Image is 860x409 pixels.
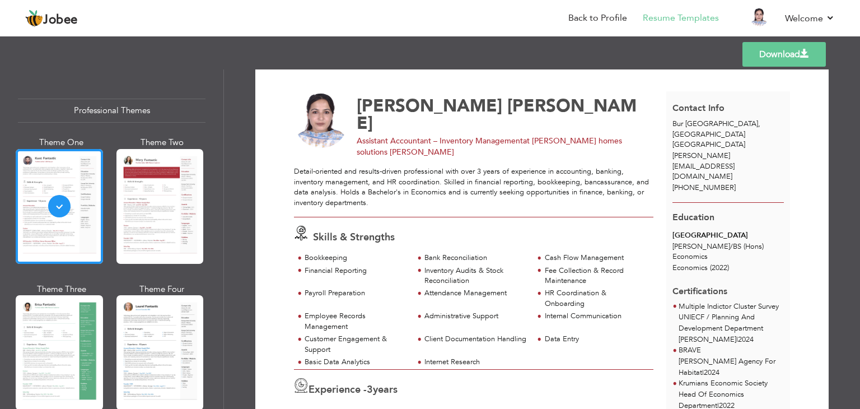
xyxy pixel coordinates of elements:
[672,183,736,193] span: [PHONE_NUMBER]
[119,283,206,295] div: Theme Four
[367,383,373,397] span: 3
[305,266,407,276] div: Financial Reporting
[294,166,653,208] div: Detail-oriented and results-driven professional with over 3 years of experience in accounting, ba...
[730,241,733,252] span: /
[305,288,407,299] div: Payroll Preparation
[672,230,784,241] div: [GEOGRAPHIC_DATA]
[643,12,719,25] a: Resume Templates
[357,94,637,135] span: [PERSON_NAME]
[736,334,738,345] span: |
[424,311,527,322] div: Administrative Support
[679,301,779,312] span: Multiple Indictor Cluster Survey
[305,357,407,368] div: Basic Data Analytics
[758,119,760,129] span: ,
[357,136,523,146] span: Assistant Accountant – Inventory Management
[309,383,367,397] span: Experience -
[305,253,407,263] div: Bookkeeping
[679,312,784,345] p: UNIECF / Planning And Development Department [PERSON_NAME] 2024
[424,334,527,345] div: Client Documentation Handling
[679,356,784,379] p: [PERSON_NAME] Agency For Habitat 2024
[313,230,395,244] span: Skills & Strengths
[357,94,502,118] span: [PERSON_NAME]
[672,102,725,114] span: Contact Info
[367,383,398,397] label: years
[305,334,407,355] div: Customer Engagement & Support
[25,10,78,27] a: Jobee
[672,140,745,150] span: [GEOGRAPHIC_DATA]
[25,10,43,27] img: jobee.io
[672,151,735,182] span: [PERSON_NAME][EMAIL_ADDRESS][DOMAIN_NAME]
[672,263,708,273] span: Economics
[294,94,349,148] img: No image
[305,311,407,332] div: Employee Records Management
[545,253,647,263] div: Cash Flow Management
[710,263,729,273] span: (2022)
[424,288,527,299] div: Attendance Management
[672,277,727,298] span: Certifications
[679,378,768,388] span: Krumians Economic Society
[424,357,527,368] div: Internet Research
[357,136,622,157] span: at [PERSON_NAME] homes solutions [PERSON_NAME]
[742,42,826,67] a: Download
[545,311,647,322] div: Internal Communication
[568,12,627,25] a: Back to Profile
[18,99,205,123] div: Professional Themes
[672,241,764,262] span: [PERSON_NAME] BS (Hons) Economics
[424,253,527,263] div: Bank Reconciliation
[424,266,527,286] div: Inventory Audits & Stock Reconciliation
[18,137,105,148] div: Theme One
[119,137,206,148] div: Theme Two
[43,14,78,26] span: Jobee
[666,119,791,150] div: [GEOGRAPHIC_DATA]
[785,12,835,25] a: Welcome
[672,119,758,129] span: Bur [GEOGRAPHIC_DATA]
[750,8,768,26] img: Profile Img
[679,345,701,355] span: BRAVE
[18,283,105,295] div: Theme Three
[545,288,647,309] div: HR Coordination & Onboarding
[702,368,704,378] span: |
[545,334,647,345] div: Data Entry
[545,266,647,286] div: Fee Collection & Record Maintenance
[672,211,714,224] span: Education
